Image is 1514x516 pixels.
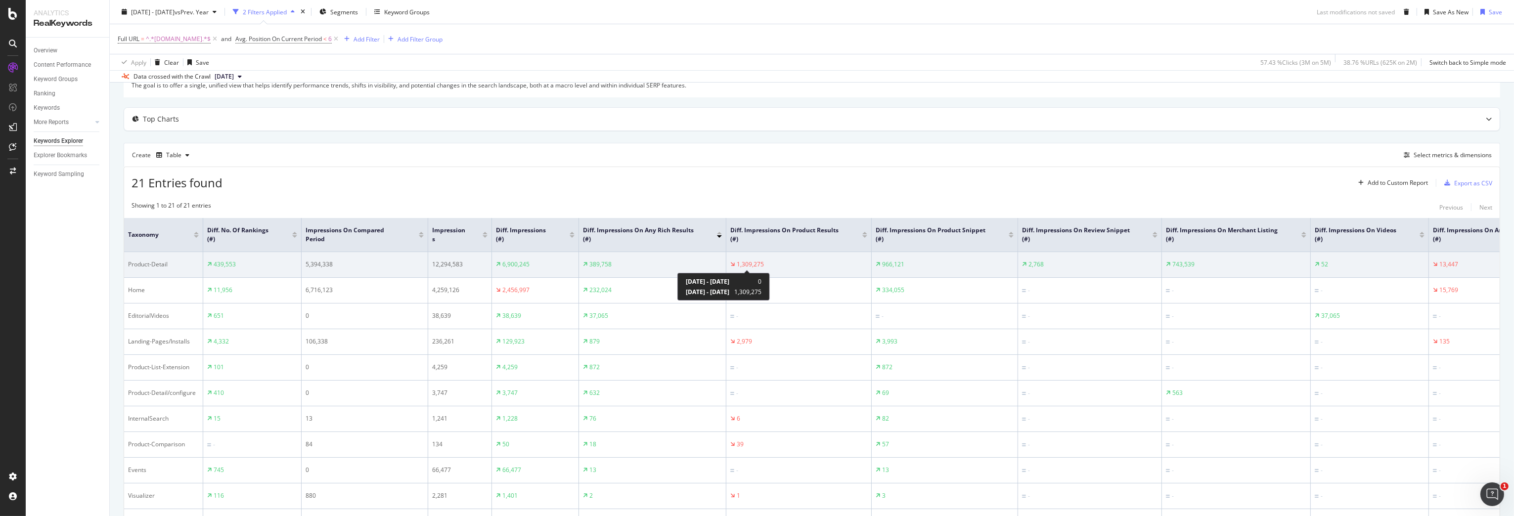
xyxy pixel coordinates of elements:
span: 0 [758,277,761,286]
a: Ranking [34,88,102,99]
div: Keyword Groups [384,7,430,16]
div: 69 [882,388,889,397]
button: [DATE] [211,71,246,83]
img: Equal [1315,392,1319,395]
span: Impressions On Compared Period [306,226,404,244]
div: Product-Comparison [128,440,199,449]
div: - [1439,415,1441,424]
div: 13 [589,466,596,474]
img: Equal [1433,495,1437,498]
div: Last modifications not saved [1317,7,1395,16]
a: Overview [34,45,102,56]
div: 2,281 [432,491,488,500]
div: Top Charts [143,114,179,124]
span: [DATE] - [DATE] [686,277,729,286]
img: Equal [730,366,734,369]
div: - [1172,415,1174,424]
div: Add Filter Group [398,35,443,43]
div: 872 [589,363,600,372]
div: - [1028,492,1030,501]
div: 4,259,126 [432,286,488,295]
div: Export as CSV [1454,179,1492,187]
span: [DATE] - [DATE] [131,7,175,16]
div: 66,477 [502,466,521,474]
span: Diff. Impressions on Product snippet (#) [876,226,994,244]
button: Add to Custom Report [1354,175,1428,191]
div: 651 [214,311,224,320]
div: - [1321,492,1323,501]
div: 0 [306,311,424,320]
div: - [882,312,884,321]
div: 745 [214,466,224,474]
div: 3,993 [882,337,897,346]
span: Diff. No. of Rankings (#) [207,226,277,244]
span: Diff. Impressions on Any Rich Results (#) [583,226,702,244]
div: - [1172,363,1174,372]
button: Switch back to Simple mode [1425,54,1506,70]
div: Keywords Explorer [34,136,83,146]
div: - [1439,389,1441,398]
div: 439,553 [214,260,236,269]
button: 2 Filters Applied [229,4,299,20]
div: 2,979 [737,337,752,346]
div: Product-List-Extension [128,363,199,372]
a: Explorer Bookmarks [34,150,102,161]
div: 11,956 [214,286,232,295]
img: Equal [1433,315,1437,318]
div: Add Filter [354,35,380,43]
div: 6,900,245 [502,260,530,269]
img: Equal [1166,495,1170,498]
img: Equal [1315,341,1319,344]
img: Equal [1166,418,1170,421]
a: Keyword Groups [34,74,102,85]
div: Table [166,152,181,158]
div: 563 [1172,388,1183,397]
div: 57 [882,440,889,449]
div: 334,055 [882,286,904,295]
img: Equal [1166,443,1170,446]
div: Home [128,286,199,295]
img: Equal [730,469,734,472]
img: Equal [1315,289,1319,292]
span: Avg. Position On Current Period [235,35,322,43]
div: 135 [1439,337,1450,346]
img: Equal [1315,443,1319,446]
div: Data crossed with the Crawl [134,72,211,81]
span: 6 [328,32,332,46]
div: - [1439,363,1441,372]
div: 6 [737,414,740,423]
div: 6,716,123 [306,286,424,295]
span: = [141,35,144,43]
div: Previous [1439,203,1463,212]
div: Keyword Groups [34,74,78,85]
div: - [1439,312,1441,321]
div: - [736,363,738,372]
div: - [1172,286,1174,295]
div: RealKeywords [34,18,101,29]
div: 1,228 [502,414,518,423]
button: Segments [315,4,362,20]
div: 13 [882,466,889,474]
div: 50 [502,440,509,449]
div: 84 [306,440,424,449]
img: Equal [1433,469,1437,472]
div: 15 [214,414,221,423]
div: - [1321,466,1323,475]
div: - [1172,466,1174,475]
img: Equal [1166,341,1170,344]
button: Add Filter [340,33,380,45]
img: Equal [1022,366,1026,369]
a: Content Performance [34,60,102,70]
div: More Reports [34,117,69,128]
div: 13,447 [1439,260,1458,269]
div: 37,065 [589,311,608,320]
div: 1,241 [432,414,488,423]
div: - [1321,415,1323,424]
img: Equal [1315,366,1319,369]
div: Keywords [34,103,60,113]
div: 3,747 [432,388,488,397]
img: Equal [1315,418,1319,421]
div: - [736,389,738,398]
div: 38.76 % URLs ( 625K on 2M ) [1343,58,1417,66]
div: - [1321,363,1323,372]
